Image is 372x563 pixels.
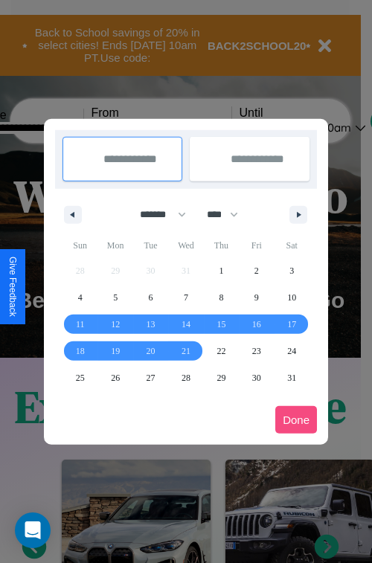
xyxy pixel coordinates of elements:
[204,234,239,257] span: Thu
[147,364,155,391] span: 27
[204,311,239,338] button: 15
[254,257,259,284] span: 2
[239,284,274,311] button: 9
[76,311,85,338] span: 11
[239,257,274,284] button: 2
[133,234,168,257] span: Tue
[217,338,225,364] span: 22
[239,364,274,391] button: 30
[287,284,296,311] span: 10
[62,311,97,338] button: 11
[287,338,296,364] span: 24
[78,284,83,311] span: 4
[168,338,203,364] button: 21
[252,364,261,391] span: 30
[275,234,310,257] span: Sat
[275,364,310,391] button: 31
[147,338,155,364] span: 20
[287,311,296,338] span: 17
[252,311,261,338] span: 16
[182,311,190,338] span: 14
[204,364,239,391] button: 29
[133,338,168,364] button: 20
[62,338,97,364] button: 18
[133,311,168,338] button: 13
[97,311,132,338] button: 12
[133,284,168,311] button: 6
[7,257,18,317] div: Give Feedback
[239,234,274,257] span: Fri
[275,338,310,364] button: 24
[97,234,132,257] span: Mon
[252,338,261,364] span: 23
[76,364,85,391] span: 25
[111,364,120,391] span: 26
[182,364,190,391] span: 28
[204,338,239,364] button: 22
[204,284,239,311] button: 8
[62,234,97,257] span: Sun
[184,284,188,311] span: 7
[219,284,223,311] span: 8
[62,284,97,311] button: 4
[62,364,97,391] button: 25
[168,284,203,311] button: 7
[275,284,310,311] button: 10
[168,234,203,257] span: Wed
[289,257,294,284] span: 3
[147,311,155,338] span: 13
[254,284,259,311] span: 9
[182,338,190,364] span: 21
[76,338,85,364] span: 18
[239,338,274,364] button: 23
[217,364,225,391] span: 29
[287,364,296,391] span: 31
[149,284,153,311] span: 6
[217,311,225,338] span: 15
[275,311,310,338] button: 17
[133,364,168,391] button: 27
[219,257,223,284] span: 1
[15,512,51,548] div: Open Intercom Messenger
[111,311,120,338] span: 12
[97,364,132,391] button: 26
[113,284,118,311] span: 5
[204,257,239,284] button: 1
[168,364,203,391] button: 28
[239,311,274,338] button: 16
[275,406,317,434] button: Done
[97,338,132,364] button: 19
[97,284,132,311] button: 5
[111,338,120,364] span: 19
[275,257,310,284] button: 3
[168,311,203,338] button: 14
